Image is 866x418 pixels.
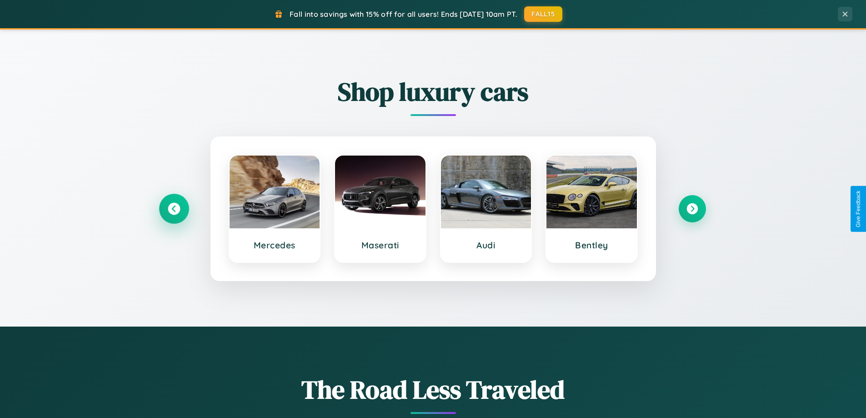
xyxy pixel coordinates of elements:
[855,191,861,227] div: Give Feedback
[556,240,628,251] h3: Bentley
[239,240,311,251] h3: Mercedes
[524,6,562,22] button: FALL15
[450,240,522,251] h3: Audi
[344,240,416,251] h3: Maserati
[290,10,517,19] span: Fall into savings with 15% off for all users! Ends [DATE] 10am PT.
[160,372,706,407] h1: The Road Less Traveled
[160,74,706,109] h2: Shop luxury cars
